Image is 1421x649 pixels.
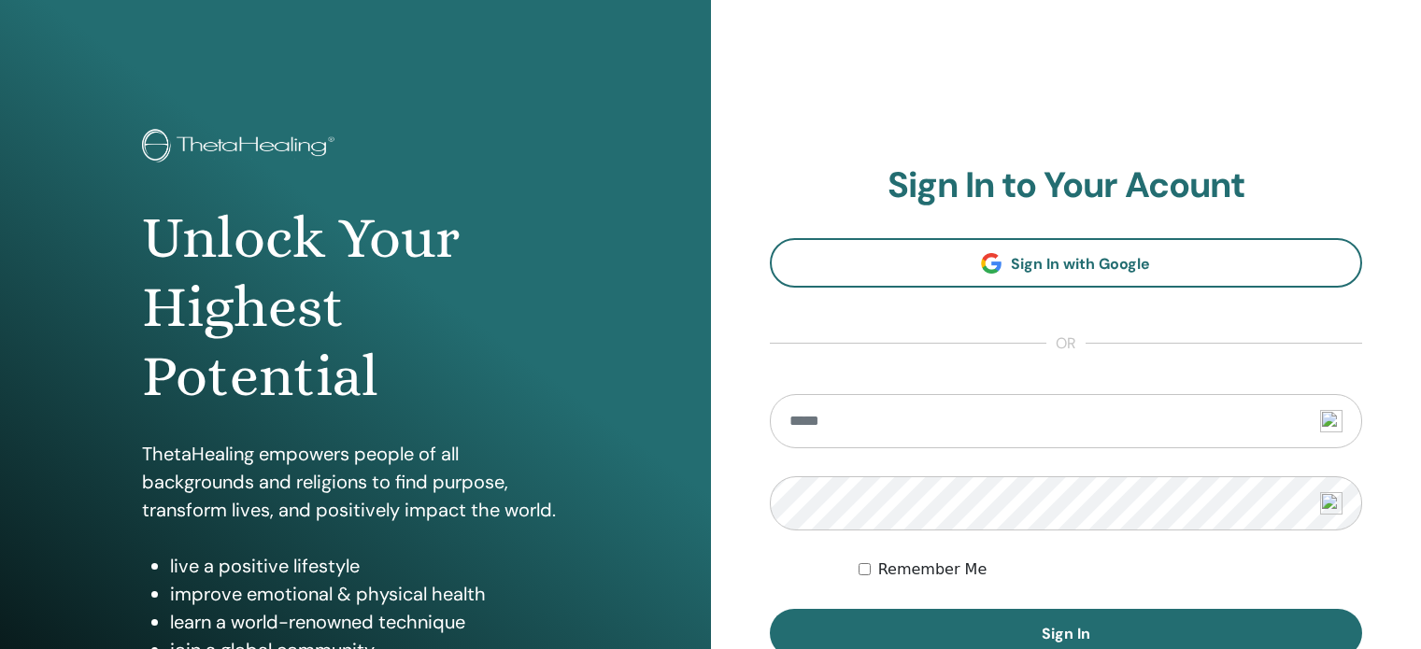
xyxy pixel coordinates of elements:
[770,238,1363,288] a: Sign In with Google
[142,440,569,524] p: ThetaHealing empowers people of all backgrounds and religions to find purpose, transform lives, a...
[770,164,1363,207] h2: Sign In to Your Acount
[1042,624,1090,643] span: Sign In
[859,558,1362,581] div: Keep me authenticated indefinitely or until I manually logout
[170,552,569,580] li: live a positive lifestyle
[170,580,569,608] li: improve emotional & physical health
[1011,254,1150,274] span: Sign In with Google
[1046,332,1086,355] span: or
[142,204,569,412] h1: Unlock Your Highest Potential
[878,558,988,581] label: Remember Me
[1320,410,1343,432] img: npw-badge-icon-locked.svg
[170,608,569,636] li: learn a world-renowned technique
[1320,492,1343,515] img: npw-badge-icon-locked.svg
